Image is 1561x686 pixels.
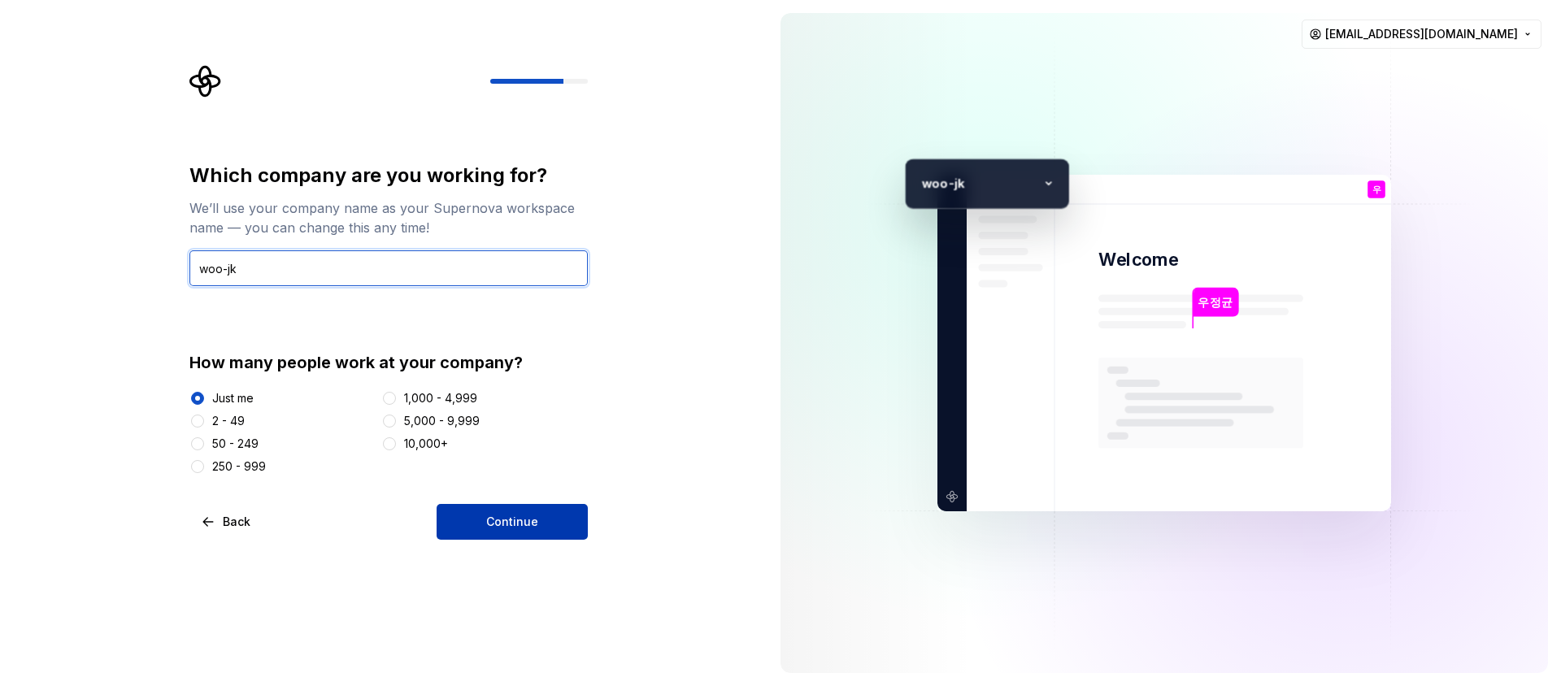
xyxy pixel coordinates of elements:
[1198,293,1233,311] p: 우정균
[189,198,588,237] div: We’ll use your company name as your Supernova workspace name — you can change this any time!
[913,173,932,193] p: w
[932,173,1037,193] p: oo-jk
[212,458,266,475] div: 250 - 999
[189,351,588,374] div: How many people work at your company?
[212,436,259,452] div: 50 - 249
[1325,26,1518,42] span: [EMAIL_ADDRESS][DOMAIN_NAME]
[404,413,480,429] div: 5,000 - 9,999
[1302,20,1541,49] button: [EMAIL_ADDRESS][DOMAIN_NAME]
[404,390,477,406] div: 1,000 - 4,999
[486,514,538,530] span: Continue
[189,250,588,286] input: Company name
[1372,185,1381,194] p: 우
[189,504,264,540] button: Back
[404,436,448,452] div: 10,000+
[189,65,222,98] svg: Supernova Logo
[212,390,254,406] div: Just me
[212,413,245,429] div: 2 - 49
[189,163,588,189] div: Which company are you working for?
[437,504,588,540] button: Continue
[223,514,250,530] span: Back
[1098,248,1178,271] p: Welcome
